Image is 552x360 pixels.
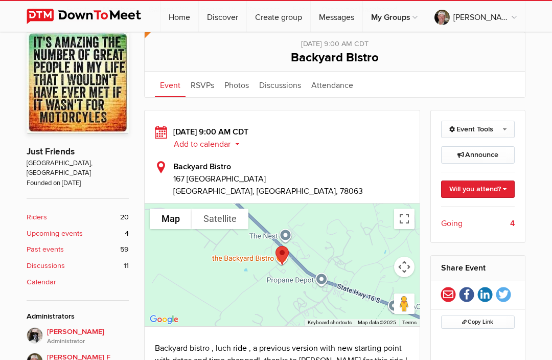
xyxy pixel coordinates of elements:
img: John P [27,327,43,344]
a: RSVPs [186,72,219,97]
a: Riders 20 [27,212,129,223]
h2: Share Event [441,256,515,280]
b: Discussions [27,260,65,272]
div: [DATE] 9:00 AM CDT [155,32,515,50]
a: Discussions 11 [27,260,129,272]
a: Event Tools [441,121,515,138]
span: [PERSON_NAME] [47,326,129,347]
span: Founded on [DATE] [27,178,129,188]
b: Past events [27,244,64,255]
b: Calendar [27,277,56,288]
a: My Groups [363,1,426,32]
a: Home [160,1,198,32]
a: Past events 59 [27,244,129,255]
b: Upcoming events [27,228,83,239]
i: Administrator [47,337,129,346]
a: [PERSON_NAME]Administrator [27,327,129,347]
a: Event [155,72,186,97]
a: Announce [441,146,515,164]
button: Copy Link [441,316,515,329]
span: 11 [124,260,129,272]
a: Just Friends [27,146,75,157]
span: 4 [125,228,129,239]
button: Map camera controls [394,257,415,277]
a: Attendance [306,72,358,97]
a: Create group [247,1,310,32]
span: Backyard Bistro [291,50,379,65]
a: Discussions [254,72,306,97]
b: Riders [27,212,47,223]
div: Administrators [27,311,129,322]
a: Photos [219,72,254,97]
button: Show street map [150,209,192,229]
span: [GEOGRAPHIC_DATA], [GEOGRAPHIC_DATA] [27,159,129,178]
button: Keyboard shortcuts [308,319,352,326]
a: Open this area in Google Maps (opens a new window) [147,313,181,326]
span: Going [441,217,463,230]
a: Messages [311,1,362,32]
a: Will you attend? [441,181,515,198]
button: Toggle fullscreen view [394,209,415,229]
button: Show satellite imagery [192,209,248,229]
span: Map data ©2025 [358,320,396,325]
a: Calendar [27,277,129,288]
button: Add to calendar [173,140,247,149]
button: Drag Pegman onto the map to open Street View [394,294,415,314]
span: [GEOGRAPHIC_DATA], [GEOGRAPHIC_DATA], 78063 [173,186,363,196]
img: Just Friends [27,32,129,134]
span: 20 [120,212,129,223]
div: [DATE] 9:00 AM CDT [155,126,409,150]
b: Backyard Bistro [173,162,231,172]
b: 4 [510,217,515,230]
img: DownToMeet [27,9,157,24]
span: 59 [120,244,129,255]
a: Upcoming events 4 [27,228,129,239]
span: Copy Link [462,319,493,325]
span: 167 [GEOGRAPHIC_DATA] [173,173,409,185]
span: Announce [457,150,498,159]
a: Terms (opens in new tab) [402,320,417,325]
img: Google [147,313,181,326]
a: Discover [199,1,246,32]
a: [PERSON_NAME] F [426,1,525,32]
